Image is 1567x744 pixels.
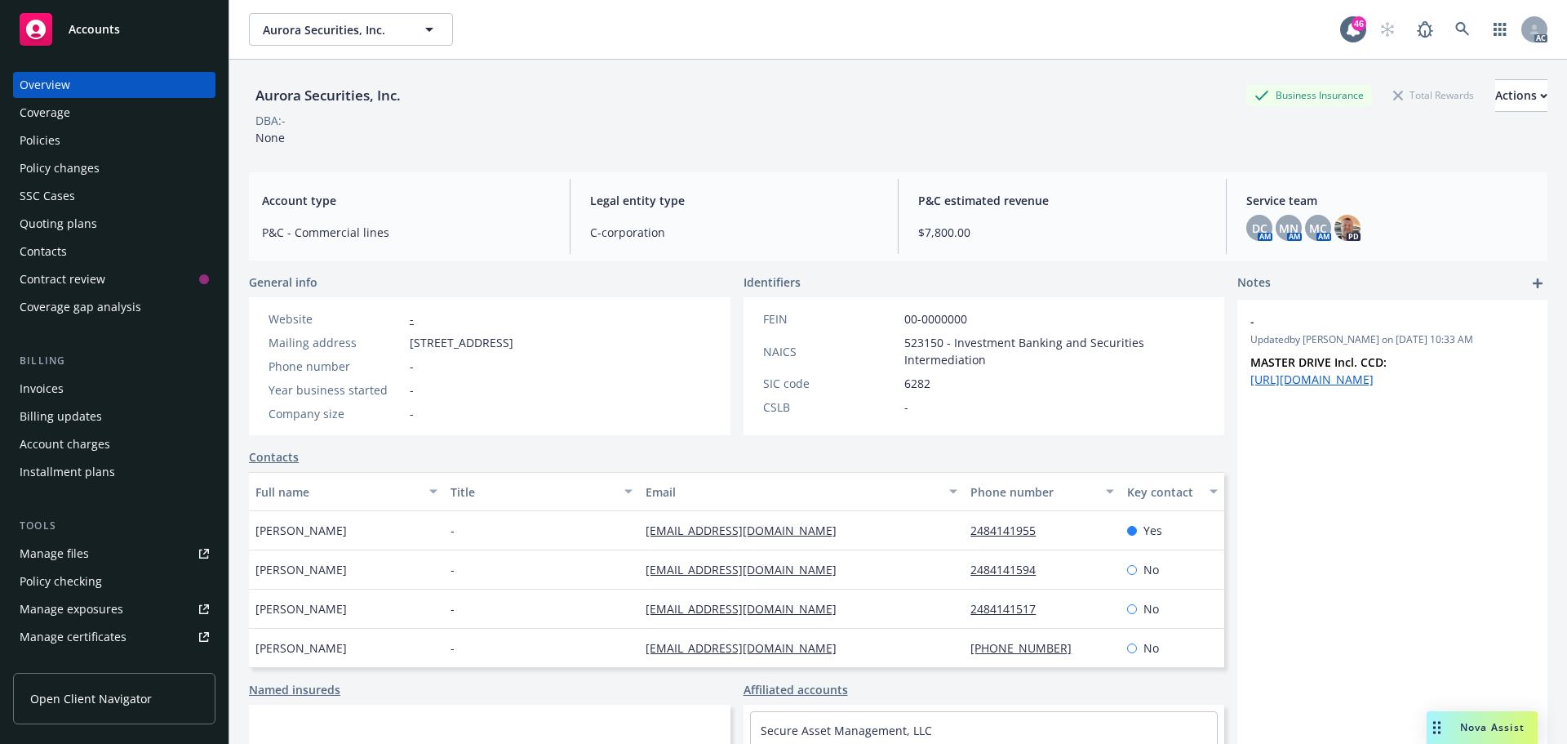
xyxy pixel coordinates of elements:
a: SSC Cases [13,183,215,209]
a: Quoting plans [13,211,215,237]
div: Key contact [1127,483,1200,501]
a: Overview [13,72,215,98]
a: [EMAIL_ADDRESS][DOMAIN_NAME] [646,640,850,656]
span: No [1143,639,1159,657]
span: None [255,130,285,145]
a: Installment plans [13,459,215,485]
span: MC [1309,220,1327,237]
span: - [410,358,414,375]
span: - [451,561,455,578]
a: Contract review [13,266,215,292]
div: Manage claims [20,652,102,678]
button: Phone number [964,472,1120,511]
span: [PERSON_NAME] [255,600,347,617]
a: Contacts [13,238,215,265]
a: Manage certificates [13,624,215,650]
a: add [1528,274,1547,293]
span: 523150 - Investment Banking and Securities Intermediation [904,334,1205,368]
div: Business Insurance [1246,85,1372,105]
a: Search [1446,13,1479,46]
a: Secure Asset Management, LLC [761,723,932,738]
a: Policy checking [13,568,215,595]
span: - [410,381,414,399]
a: Switch app [1484,13,1516,46]
a: Start snowing [1371,13,1404,46]
a: [PHONE_NUMBER] [970,640,1085,656]
a: Contacts [249,448,299,466]
span: 6282 [904,375,930,392]
div: -Updatedby [PERSON_NAME] on [DATE] 10:33 AMMASTER DRIVE Incl. CCD: [URL][DOMAIN_NAME] [1237,300,1547,401]
a: [URL][DOMAIN_NAME] [1250,372,1374,387]
a: Account charges [13,431,215,457]
div: NAICS [763,343,898,360]
a: Coverage [13,100,215,126]
a: Billing updates [13,403,215,430]
div: Phone number [970,483,1095,501]
img: photo [1334,215,1361,241]
div: Contract review [20,266,105,292]
div: Policy checking [20,568,102,595]
div: Company size [269,405,403,422]
span: 00-0000000 [904,310,967,327]
div: Billing updates [20,403,102,430]
a: 2484141955 [970,523,1049,538]
a: [EMAIL_ADDRESS][DOMAIN_NAME] [646,523,850,538]
div: Drag to move [1427,711,1447,744]
span: Service team [1246,192,1534,209]
span: [PERSON_NAME] [255,522,347,539]
a: Manage files [13,541,215,567]
a: Report a Bug [1409,13,1441,46]
div: Actions [1495,80,1547,111]
button: Full name [249,472,444,511]
span: Nova Assist [1460,720,1525,734]
a: Invoices [13,376,215,402]
a: Policies [13,127,215,154]
span: DC [1252,220,1267,237]
span: Yes [1143,522,1162,539]
div: CSLB [763,399,898,416]
div: Phone number [269,358,403,375]
span: P&C estimated revenue [918,192,1206,209]
div: Account charges [20,431,110,457]
a: 2484141517 [970,601,1049,617]
div: DBA: - [255,112,286,129]
span: Aurora Securities, Inc. [263,21,404,38]
strong: MASTER DRIVE Incl. CCD: [1250,354,1387,370]
div: SSC Cases [20,183,75,209]
div: Aurora Securities, Inc. [249,85,407,106]
div: FEIN [763,310,898,327]
a: Manage exposures [13,596,215,622]
div: Mailing address [269,334,403,351]
div: SIC code [763,375,898,392]
div: Manage files [20,541,89,567]
a: [EMAIL_ADDRESS][DOMAIN_NAME] [646,562,850,577]
div: Overview [20,72,70,98]
span: - [451,522,455,539]
span: $7,800.00 [918,224,1206,241]
div: 46 [1352,16,1366,31]
div: Website [269,310,403,327]
div: Full name [255,483,419,501]
span: No [1143,600,1159,617]
a: Named insureds [249,681,340,698]
a: - [410,311,414,327]
span: [PERSON_NAME] [255,639,347,657]
span: - [904,399,908,416]
div: Year business started [269,381,403,399]
div: Manage exposures [20,596,123,622]
span: Notes [1237,274,1271,293]
div: Title [451,483,615,501]
button: Aurora Securities, Inc. [249,13,453,46]
button: Actions [1495,79,1547,112]
span: General info [249,274,317,291]
span: No [1143,561,1159,578]
button: Title [444,472,639,511]
div: Quoting plans [20,211,97,237]
div: Total Rewards [1385,85,1482,105]
span: Accounts [69,23,120,36]
a: Accounts [13,7,215,52]
a: Coverage gap analysis [13,294,215,320]
a: Affiliated accounts [744,681,848,698]
div: Contacts [20,238,67,265]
